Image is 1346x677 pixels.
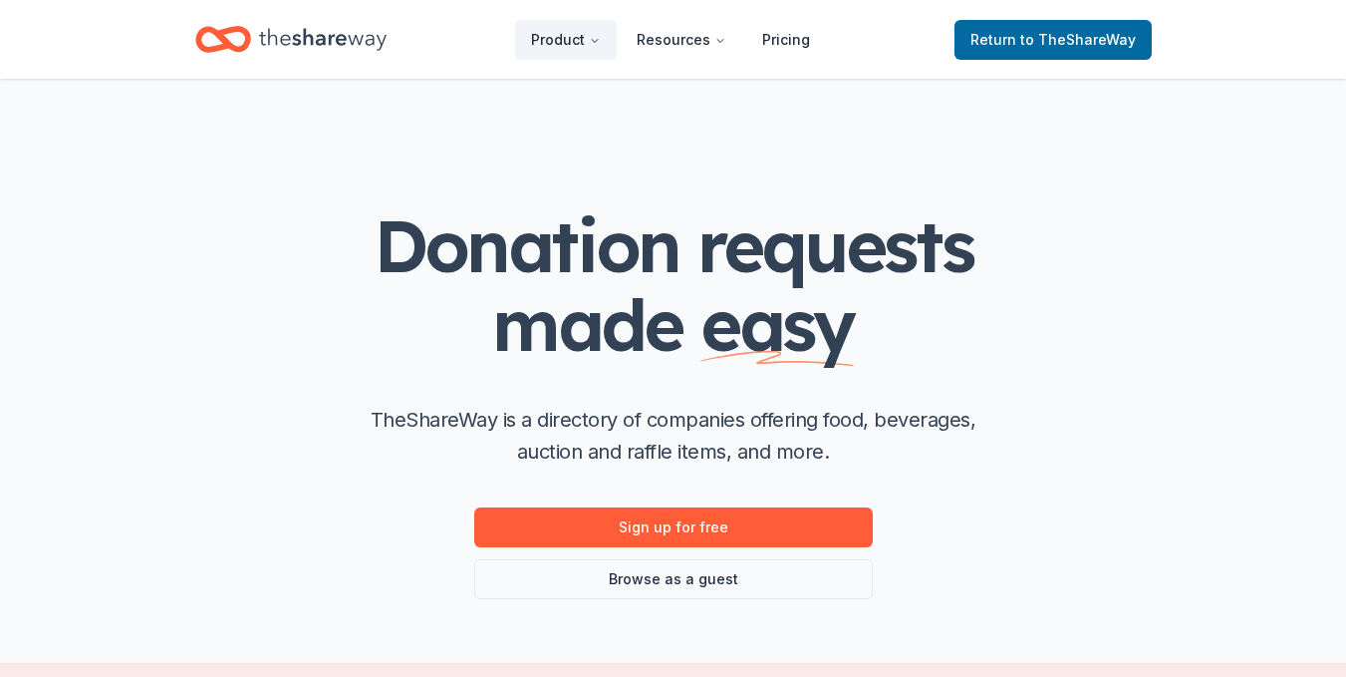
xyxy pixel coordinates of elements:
a: Sign up for free [474,508,873,547]
button: Resources [621,20,742,60]
a: Returnto TheShareWay [954,20,1152,60]
p: TheShareWay is a directory of companies offering food, beverages, auction and raffle items, and m... [355,404,992,468]
button: Product [515,20,617,60]
span: Return [970,28,1136,52]
nav: Main [515,16,826,63]
span: easy [700,279,854,369]
a: Pricing [746,20,826,60]
h1: Donation requests made [275,206,1072,364]
a: Home [195,16,387,63]
a: Browse as a guest [474,559,873,599]
span: to TheShareWay [1020,31,1136,48]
